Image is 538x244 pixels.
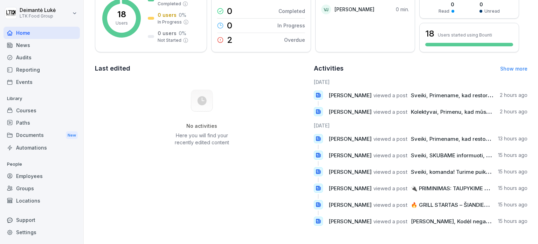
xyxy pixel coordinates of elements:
h6: [DATE] [314,78,528,86]
a: Employees [4,170,80,182]
a: Show more [500,66,527,72]
p: Completed [158,1,181,7]
a: Reporting [4,64,80,76]
span: viewed a post [373,136,407,142]
p: 0 [439,1,454,8]
span: [PERSON_NAME] [329,169,372,175]
p: Library [4,93,80,104]
p: In Progress [158,19,182,25]
h3: 18 [425,28,434,40]
a: Paths [4,117,80,129]
span: [PERSON_NAME] [329,136,372,142]
p: 15 hours ago [498,152,527,159]
p: 0 [480,1,500,8]
p: Users [116,20,128,26]
span: [PERSON_NAME] [329,108,372,115]
p: Not Started [158,37,181,44]
a: Groups [4,182,80,194]
p: Users started using Bounti [438,32,492,38]
p: Deimantė Lukė [20,7,56,13]
a: DocumentsNew [4,129,80,142]
div: New [66,131,78,139]
p: 0 [227,7,232,15]
p: 2 hours ago [500,92,527,99]
span: [PERSON_NAME] [329,202,372,208]
p: Read [439,8,449,14]
a: Home [4,27,80,39]
span: viewed a post [373,169,407,175]
span: viewed a post [373,108,407,115]
p: 15 hours ago [498,168,527,175]
span: [PERSON_NAME] [329,92,372,99]
p: 2 [227,36,233,44]
a: Automations [4,141,80,154]
span: viewed a post [373,218,407,225]
p: 0 % [179,11,186,19]
p: 15 hours ago [498,185,527,192]
a: News [4,39,80,51]
p: 15 hours ago [498,201,527,208]
p: 13 hours ago [498,135,527,142]
p: 15 hours ago [498,218,527,225]
a: Courses [4,104,80,117]
div: VJ [321,5,331,14]
a: Audits [4,51,80,64]
div: Support [4,214,80,226]
a: Settings [4,226,80,238]
a: Locations [4,194,80,207]
p: 0 users [158,11,177,19]
p: Here you will find your recently edited content [166,132,237,146]
p: 0 users [158,29,177,37]
span: [PERSON_NAME] [329,152,372,159]
p: 2 hours ago [500,108,527,115]
div: Documents [4,129,80,142]
p: People [4,159,80,170]
h2: Last edited [95,64,309,73]
p: 0 min. [396,6,409,13]
span: viewed a post [373,202,407,208]
a: Events [4,76,80,88]
p: LTK Food Group [20,14,56,19]
span: viewed a post [373,185,407,192]
h5: No activities [166,123,237,129]
p: 18 [117,10,126,19]
span: [PERSON_NAME] [329,218,372,225]
p: 0 [227,21,232,30]
p: In Progress [277,22,305,29]
h2: Activities [314,64,344,73]
span: [PERSON_NAME] [329,185,372,192]
p: 0 % [179,29,186,37]
p: Unread [484,8,500,14]
p: Completed [278,7,305,15]
span: viewed a post [373,92,407,99]
p: Overdue [284,36,305,44]
h6: [DATE] [314,122,528,129]
p: [PERSON_NAME] [334,6,374,13]
span: viewed a post [373,152,407,159]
